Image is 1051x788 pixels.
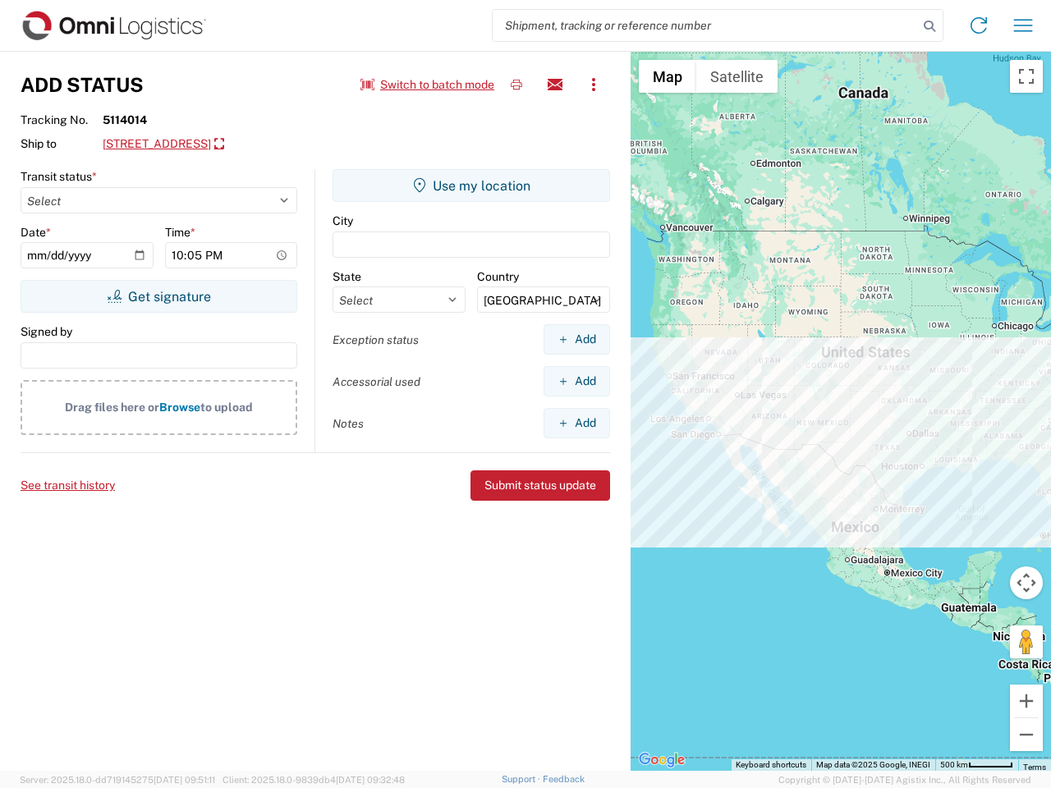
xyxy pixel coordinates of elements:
button: See transit history [21,472,115,499]
label: Accessorial used [333,374,420,389]
span: Drag files here or [65,401,159,414]
span: Tracking No. [21,112,103,127]
img: Google [635,749,689,771]
button: Show satellite imagery [696,60,778,93]
button: Add [544,408,610,438]
label: Signed by [21,324,72,339]
button: Drag Pegman onto the map to open Street View [1010,625,1043,658]
span: [DATE] 09:32:48 [336,775,405,785]
button: Get signature [21,280,297,313]
button: Keyboard shortcuts [736,759,806,771]
span: Map data ©2025 Google, INEGI [816,760,930,769]
label: Country [477,269,519,284]
span: Browse [159,401,200,414]
a: Open this area in Google Maps (opens a new window) [635,749,689,771]
button: Map Scale: 500 km per 51 pixels [935,759,1018,771]
span: Server: 2025.18.0-dd719145275 [20,775,215,785]
label: Transit status [21,169,97,184]
a: Terms [1023,763,1046,772]
input: Shipment, tracking or reference number [493,10,918,41]
button: Switch to batch mode [360,71,494,98]
strong: 5114014 [103,112,147,127]
button: Zoom in [1010,685,1043,717]
span: Client: 2025.18.0-9839db4 [223,775,405,785]
a: [STREET_ADDRESS] [103,131,224,158]
button: Show street map [639,60,696,93]
span: [DATE] 09:51:11 [154,775,215,785]
label: Notes [333,416,364,431]
button: Map camera controls [1010,566,1043,599]
h3: Add Status [21,73,144,97]
a: Feedback [543,774,585,784]
button: Add [544,366,610,396]
button: Zoom out [1010,718,1043,751]
button: Use my location [333,169,610,202]
span: Ship to [21,136,103,151]
span: Copyright © [DATE]-[DATE] Agistix Inc., All Rights Reserved [778,772,1031,787]
button: Add [544,324,610,355]
label: Date [21,225,51,240]
label: Time [165,225,195,240]
label: State [333,269,361,284]
button: Toggle fullscreen view [1010,60,1043,93]
a: Support [502,774,543,784]
label: City [333,213,353,228]
button: Submit status update [470,470,610,501]
label: Exception status [333,332,419,347]
span: 500 km [940,760,968,769]
span: to upload [200,401,253,414]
